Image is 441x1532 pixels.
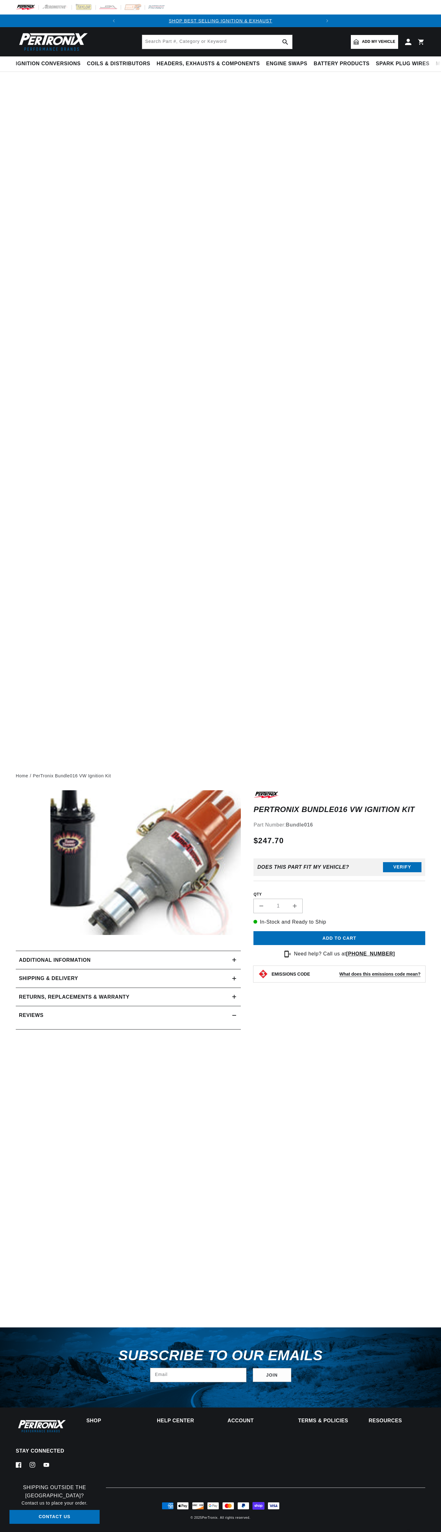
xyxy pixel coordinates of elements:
media-gallery: Gallery Viewer [16,790,241,938]
summary: Account [228,1419,284,1423]
button: Add to cart [253,931,425,945]
p: Contact us to place your order. [9,1500,100,1506]
a: Add my vehicle [351,35,398,49]
div: Part Number: [253,821,425,829]
h3: Subscribe to our emails [118,1349,322,1361]
h2: Reviews [19,1011,44,1019]
button: Translation missing: en.sections.announcements.next_announcement [321,15,334,27]
a: [PHONE_NUMBER] [346,951,395,956]
button: Translation missing: en.sections.announcements.previous_announcement [107,15,120,27]
button: Subscribe [253,1368,291,1382]
div: 1 of 2 [120,17,321,24]
img: Pertronix [16,1419,66,1434]
nav: breadcrumbs [16,772,425,779]
p: Need help? Call us at [294,950,395,958]
button: EMISSIONS CODEWhat does this emissions code mean? [271,971,421,977]
a: PerTronix Bundle016 VW Ignition Kit [33,772,111,779]
div: Announcement [120,17,321,24]
summary: Terms & policies [298,1419,355,1423]
summary: Shipping & Delivery [16,969,241,988]
input: Email [150,1368,246,1382]
span: Add my vehicle [362,39,395,45]
summary: Battery Products [310,56,373,71]
span: Coils & Distributors [87,61,150,67]
a: SHOP BEST SELLING IGNITION & EXHAUST [169,18,272,23]
summary: Coils & Distributors [84,56,154,71]
h2: Additional information [19,956,91,964]
small: All rights reserved. [220,1516,251,1519]
strong: EMISSIONS CODE [271,972,310,977]
img: Pertronix [16,31,88,53]
strong: What does this emissions code mean? [339,972,421,977]
button: search button [278,35,292,49]
a: PerTronix [202,1516,218,1519]
h2: Returns, Replacements & Warranty [19,993,130,1001]
span: Engine Swaps [266,61,307,67]
summary: Headers, Exhausts & Components [154,56,263,71]
p: In-Stock and Ready to Ship [253,918,425,926]
h1: PerTronix Bundle016 VW Ignition Kit [253,806,425,813]
summary: Engine Swaps [263,56,310,71]
a: Home [16,772,28,779]
span: Spark Plug Wires [376,61,429,67]
span: Battery Products [314,61,369,67]
summary: Ignition Conversions [16,56,84,71]
small: © 2025 . [190,1516,218,1519]
span: $247.70 [253,835,284,846]
a: Contact Us [9,1510,100,1524]
summary: Shop [86,1419,143,1423]
summary: Additional information [16,951,241,969]
input: Search Part #, Category or Keyword [142,35,292,49]
label: QTY [253,892,425,897]
strong: Bundle016 [286,822,313,827]
span: Ignition Conversions [16,61,81,67]
summary: Reviews [16,1006,241,1024]
span: Headers, Exhausts & Components [157,61,260,67]
p: Stay Connected [16,1448,66,1454]
summary: Help Center [157,1419,213,1423]
summary: Resources [369,1419,425,1423]
h3: Shipping Outside the [GEOGRAPHIC_DATA]? [9,1483,100,1500]
summary: Returns, Replacements & Warranty [16,988,241,1006]
summary: Spark Plug Wires [373,56,432,71]
div: Does This part fit My vehicle? [257,864,349,870]
button: Verify [383,862,421,872]
img: Emissions code [258,969,268,979]
h2: Shipping & Delivery [19,974,78,983]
